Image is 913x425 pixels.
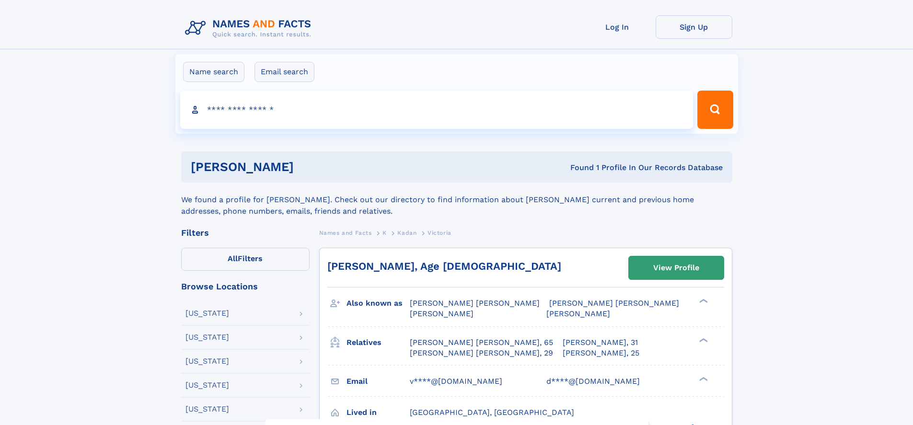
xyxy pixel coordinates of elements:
a: Log In [579,15,656,39]
a: View Profile [629,256,724,279]
a: [PERSON_NAME] [PERSON_NAME], 29 [410,348,553,358]
span: Kadan [397,230,416,236]
div: ❯ [697,376,708,382]
h3: Lived in [347,404,410,421]
span: [PERSON_NAME] [546,309,610,318]
span: [PERSON_NAME] [410,309,474,318]
div: ❯ [697,337,708,343]
h3: Email [347,373,410,390]
a: [PERSON_NAME] [PERSON_NAME], 65 [410,337,553,348]
div: [US_STATE] [185,310,229,317]
label: Email search [254,62,314,82]
h3: Relatives [347,334,410,351]
div: Browse Locations [181,282,310,291]
div: [US_STATE] [185,381,229,389]
div: ❯ [697,298,708,304]
input: search input [180,91,693,129]
span: [PERSON_NAME] [PERSON_NAME] [549,299,679,308]
label: Filters [181,248,310,271]
label: Name search [183,62,244,82]
a: Sign Up [656,15,732,39]
div: Found 1 Profile In Our Records Database [432,162,723,173]
div: [US_STATE] [185,405,229,413]
div: [US_STATE] [185,333,229,341]
img: Logo Names and Facts [181,15,319,41]
a: K [382,227,387,239]
div: [US_STATE] [185,357,229,365]
h1: [PERSON_NAME] [191,161,432,173]
a: [PERSON_NAME], 25 [563,348,639,358]
a: [PERSON_NAME], 31 [563,337,638,348]
span: [PERSON_NAME] [PERSON_NAME] [410,299,540,308]
h3: Also known as [347,295,410,311]
span: [GEOGRAPHIC_DATA], [GEOGRAPHIC_DATA] [410,408,574,417]
div: Filters [181,229,310,237]
span: Victoria [428,230,451,236]
a: [PERSON_NAME], Age [DEMOGRAPHIC_DATA] [327,260,561,272]
div: View Profile [653,257,699,279]
span: All [228,254,238,263]
a: Names and Facts [319,227,372,239]
button: Search Button [697,91,733,129]
span: K [382,230,387,236]
div: We found a profile for [PERSON_NAME]. Check out our directory to find information about [PERSON_N... [181,183,732,217]
a: Kadan [397,227,416,239]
